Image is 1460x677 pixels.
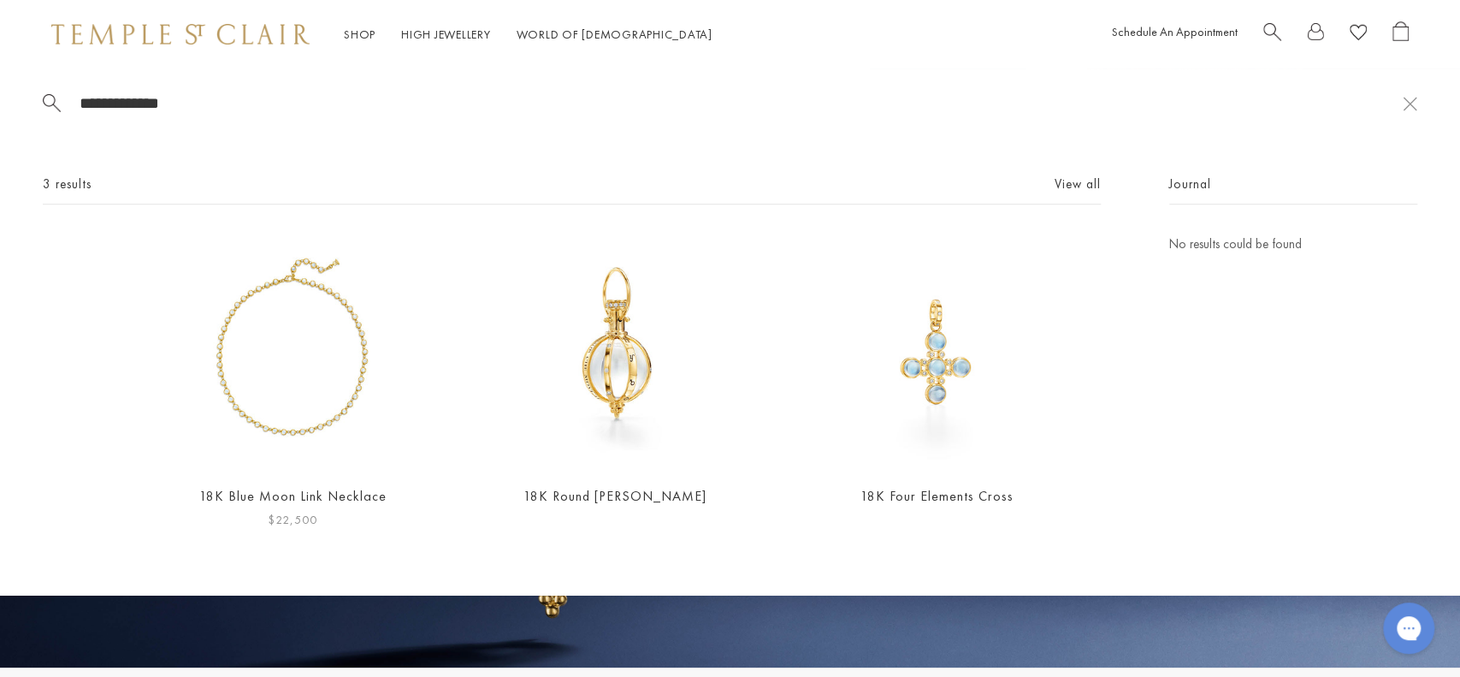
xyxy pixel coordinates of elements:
[1263,21,1281,48] a: Search
[199,487,387,505] a: 18K Blue Moon Link Necklace
[1374,597,1443,660] iframe: Gorgias live chat messenger
[174,234,411,470] img: 18K Blue Moon Link Necklace
[1350,21,1367,48] a: View Wishlist
[43,174,92,195] span: 3 results
[1055,175,1101,193] a: View all
[523,487,706,505] a: 18K Round [PERSON_NAME]
[344,27,375,42] a: ShopShop
[344,24,712,45] nav: Main navigation
[1169,174,1211,195] span: Journal
[1112,24,1238,39] a: Schedule An Appointment
[517,27,712,42] a: World of [DEMOGRAPHIC_DATA]World of [DEMOGRAPHIC_DATA]
[174,234,411,470] a: 18K Blue Moon Link Necklace18K Blue Moon Link Necklace
[51,24,310,45] img: Temple St. Clair
[496,234,732,470] img: 18K Round Astrid Amulet
[401,27,491,42] a: High JewelleryHigh Jewellery
[1169,234,1417,255] p: No results could be found
[1392,21,1409,48] a: Open Shopping Bag
[819,234,1055,470] a: P41406-BM5X5P41406-BM5X5
[819,234,1055,470] img: P41406-BM5X5
[860,487,1013,505] a: 18K Four Elements Cross
[268,510,317,530] span: $22,500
